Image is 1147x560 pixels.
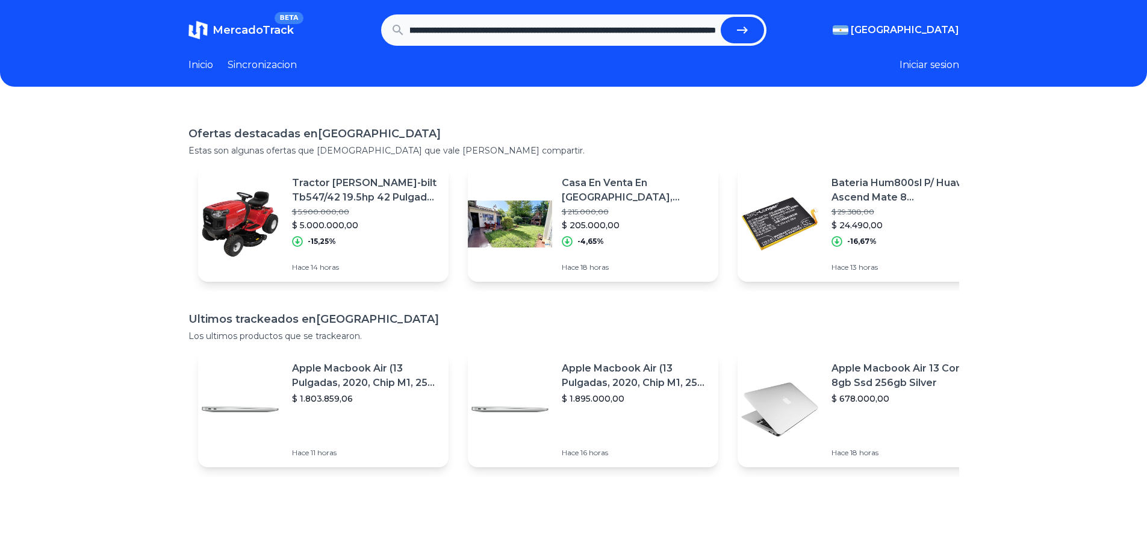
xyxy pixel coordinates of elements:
p: $ 205.000,00 [562,219,709,231]
p: $ 1.895.000,00 [562,393,709,405]
button: Iniciar sesion [900,58,959,72]
p: $ 1.803.859,06 [292,393,439,405]
img: Featured image [198,367,282,452]
p: Hace 14 horas [292,263,439,272]
img: Featured image [738,367,822,452]
p: Apple Macbook Air 13 Core I5 8gb Ssd 256gb Silver [831,361,978,390]
p: Tractor [PERSON_NAME]-bilt Tb547/42 19.5hp 42 Pulgadas De Corte [292,176,439,205]
a: Featured imageBateria Hum800sl P/ Huawei Ascend Mate 8 Hb396693ecw 4000mah$ 29.388,00$ 24.490,00-... [738,166,988,282]
p: $ 5.900.000,00 [292,207,439,217]
p: Hace 18 horas [562,263,709,272]
a: MercadoTrackBETA [188,20,294,40]
p: Hace 11 horas [292,448,439,458]
p: $ 29.388,00 [831,207,978,217]
img: Featured image [738,182,822,266]
p: Apple Macbook Air (13 Pulgadas, 2020, Chip M1, 256 Gb De Ssd, 8 Gb De Ram) - Plata [562,361,709,390]
p: -16,67% [847,237,877,246]
p: Estas son algunas ofertas que [DEMOGRAPHIC_DATA] que vale [PERSON_NAME] compartir. [188,145,959,157]
p: $ 215.000,00 [562,207,709,217]
span: BETA [275,12,303,24]
h1: Ultimos trackeados en [GEOGRAPHIC_DATA] [188,311,959,328]
p: Hace 16 horas [562,448,709,458]
a: Featured imageTractor [PERSON_NAME]-bilt Tb547/42 19.5hp 42 Pulgadas De Corte$ 5.900.000,00$ 5.00... [198,166,449,282]
h1: Ofertas destacadas en [GEOGRAPHIC_DATA] [188,125,959,142]
p: Los ultimos productos que se trackearon. [188,330,959,342]
p: Bateria Hum800sl P/ Huawei Ascend Mate 8 Hb396693ecw 4000mah [831,176,978,205]
img: Featured image [468,182,552,266]
img: MercadoTrack [188,20,208,40]
img: Argentina [833,25,848,35]
p: Hace 13 horas [831,263,978,272]
span: MercadoTrack [213,23,294,37]
p: Hace 18 horas [831,448,978,458]
a: Inicio [188,58,213,72]
button: [GEOGRAPHIC_DATA] [833,23,959,37]
p: -15,25% [308,237,336,246]
p: $ 678.000,00 [831,393,978,405]
a: Featured imageApple Macbook Air (13 Pulgadas, 2020, Chip M1, 256 Gb De Ssd, 8 Gb De Ram) - Plata$... [468,352,718,467]
a: Sincronizacion [228,58,297,72]
p: $ 5.000.000,00 [292,219,439,231]
a: Featured imageCasa En Venta En [GEOGRAPHIC_DATA], [GEOGRAPHIC_DATA], G.b.a. Zona Oeste$ 215.000,0... [468,166,718,282]
p: -4,65% [577,237,604,246]
a: Featured imageApple Macbook Air (13 Pulgadas, 2020, Chip M1, 256 Gb De Ssd, 8 Gb De Ram) - Plata$... [198,352,449,467]
p: Apple Macbook Air (13 Pulgadas, 2020, Chip M1, 256 Gb De Ssd, 8 Gb De Ram) - Plata [292,361,439,390]
p: $ 24.490,00 [831,219,978,231]
img: Featured image [198,182,282,266]
p: Casa En Venta En [GEOGRAPHIC_DATA], [GEOGRAPHIC_DATA], G.b.a. Zona Oeste [562,176,709,205]
img: Featured image [468,367,552,452]
a: Featured imageApple Macbook Air 13 Core I5 8gb Ssd 256gb Silver$ 678.000,00Hace 18 horas [738,352,988,467]
span: [GEOGRAPHIC_DATA] [851,23,959,37]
